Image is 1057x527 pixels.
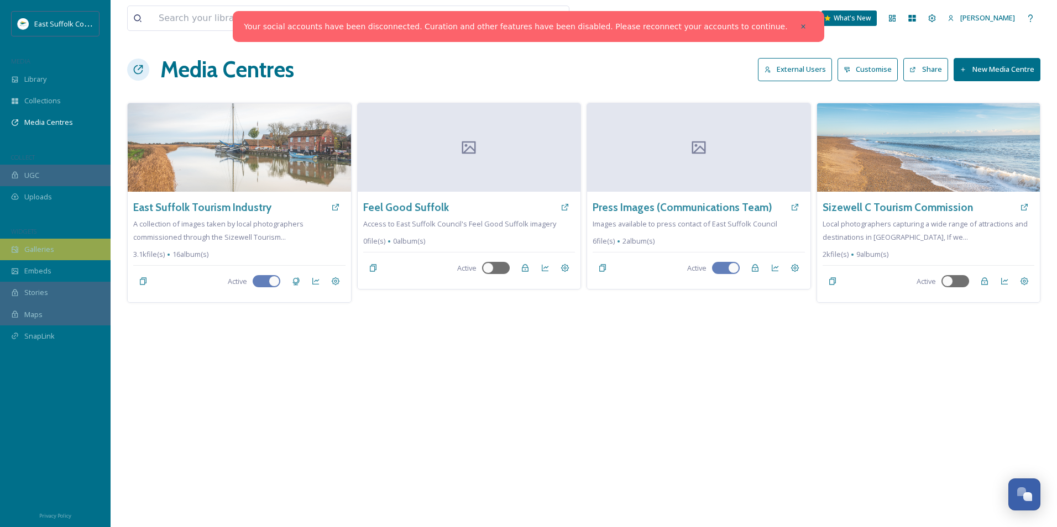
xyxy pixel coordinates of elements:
span: Active [457,263,477,273]
span: 0 album(s) [393,236,425,246]
span: 2k file(s) [823,249,849,260]
span: Active [687,263,707,273]
a: Sizewell C Tourism Commission [823,199,973,215]
span: Embeds [24,266,51,276]
span: Galleries [24,244,54,255]
button: Open Chat [1008,478,1040,510]
span: 3.1k file(s) [133,249,165,260]
span: Media Centres [24,117,73,128]
span: SnapLink [24,331,55,341]
span: A collection of images taken by local photographers commissioned through the Sizewell Tourism... [133,219,304,242]
span: WIDGETS [11,227,36,235]
span: Local photographers capturing a wide range of attractions and destinations in [GEOGRAPHIC_DATA], ... [823,219,1028,242]
input: Search your library [153,6,479,30]
a: Customise [838,58,904,81]
a: View all files [499,7,563,29]
span: Privacy Policy [39,512,71,519]
span: East Suffolk Council [34,18,100,29]
span: [PERSON_NAME] [960,13,1015,23]
a: What's New [821,10,877,26]
span: MEDIA [11,57,30,65]
span: Active [228,276,247,287]
img: DSC_8515.jpg [817,103,1040,192]
span: Access to East Suffolk Council's Feel Good Suffolk imagery [363,219,556,229]
a: External Users [758,58,838,81]
span: Stories [24,287,48,298]
span: COLLECT [11,153,35,161]
h1: Media Centres [160,53,294,86]
span: Maps [24,309,43,320]
span: 9 album(s) [856,249,888,260]
button: Share [903,58,948,81]
img: ESC%20Logo.png [18,18,29,29]
span: 16 album(s) [172,249,208,260]
button: External Users [758,58,832,81]
span: Uploads [24,192,52,202]
span: 0 file(s) [363,236,385,246]
span: 2 album(s) [622,236,655,246]
button: New Media Centre [954,58,1040,81]
span: Library [24,74,46,85]
span: Images available to press contact of East Suffolk Council [593,219,777,229]
a: Privacy Policy [39,508,71,521]
span: 6 file(s) [593,236,615,246]
a: Press Images (Communications Team) [593,199,772,215]
a: Feel Good Suffolk [363,199,449,215]
a: [PERSON_NAME] [942,7,1021,29]
span: Active [917,276,936,287]
a: East Suffolk Tourism Industry [133,199,271,215]
a: Your social accounts have been disconnected. Curation and other features have been disabled. Plea... [244,21,787,33]
span: UGC [24,170,39,181]
button: Customise [838,58,898,81]
span: Collections [24,96,61,106]
img: DSC_8723.jpg [128,103,351,192]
